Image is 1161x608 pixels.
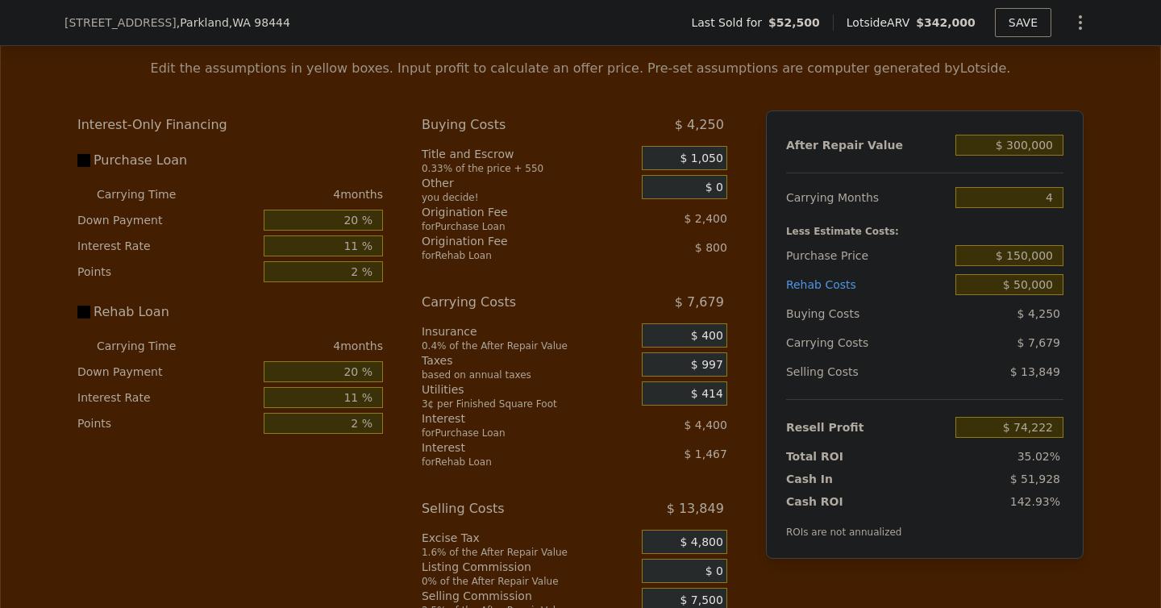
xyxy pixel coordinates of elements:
div: Title and Escrow [422,146,635,162]
div: Interest Rate [77,233,257,259]
span: $ 7,679 [675,288,724,317]
span: 35.02% [1017,450,1060,463]
div: 4 months [208,333,383,359]
div: Carrying Months [786,183,949,212]
button: Show Options [1064,6,1096,39]
span: $ 2,400 [684,212,726,225]
div: Interest [422,439,601,456]
span: $ 4,250 [675,110,724,140]
div: 3¢ per Finished Square Foot [422,398,635,410]
span: Lotside ARV [847,15,916,31]
div: Edit the assumptions in yellow boxes. Input profit to calculate an offer price. Pre-set assumptio... [77,59,1084,78]
span: $ 13,849 [667,494,724,523]
span: $ 0 [705,564,723,579]
div: ROIs are not annualized [786,510,902,539]
span: , Parkland [177,15,290,31]
div: 0% of the After Repair Value [422,575,635,588]
div: Origination Fee [422,233,601,249]
span: $ 414 [691,387,723,402]
div: for Purchase Loan [422,427,601,439]
div: Buying Costs [422,110,601,140]
div: Cash ROI [786,493,902,510]
span: $ 4,800 [680,535,722,550]
div: Carrying Costs [786,328,887,357]
div: Buying Costs [786,299,949,328]
div: you decide! [422,191,635,204]
div: Interest [422,410,601,427]
span: $52,500 [768,15,820,31]
div: Cash In [786,471,887,487]
div: Other [422,175,635,191]
div: Utilities [422,381,635,398]
div: Selling Costs [422,494,601,523]
input: Purchase Loan [77,154,90,167]
span: $ 0 [705,181,723,195]
div: Carrying Time [97,333,202,359]
div: Insurance [422,323,635,339]
span: , WA 98444 [229,16,290,29]
div: Excise Tax [422,530,635,546]
div: Points [77,410,257,436]
span: $ 800 [695,241,727,254]
span: $ 400 [691,329,723,344]
div: Interest-Only Financing [77,110,383,140]
label: Rehab Loan [77,298,257,327]
span: $342,000 [916,16,976,29]
div: Down Payment [77,359,257,385]
div: Origination Fee [422,204,601,220]
span: $ 997 [691,358,723,373]
button: SAVE [995,8,1051,37]
div: for Rehab Loan [422,456,601,468]
div: Purchase Price [786,241,949,270]
div: Listing Commission [422,559,635,575]
span: Last Sold for [691,15,768,31]
div: Rehab Costs [786,270,949,299]
div: Selling Costs [786,357,949,386]
div: 4 months [208,181,383,207]
div: Resell Profit [786,413,949,442]
div: 0.4% of the After Repair Value [422,339,635,352]
span: $ 7,679 [1017,336,1060,349]
span: [STREET_ADDRESS] [64,15,177,31]
span: $ 4,400 [684,419,726,431]
div: Carrying Costs [422,288,601,317]
input: Rehab Loan [77,306,90,319]
div: Carrying Time [97,181,202,207]
span: $ 1,050 [680,152,722,166]
span: $ 4,250 [1017,307,1060,320]
div: Less Estimate Costs: [786,212,1063,241]
div: Total ROI [786,448,887,464]
span: $ 13,849 [1010,365,1060,378]
div: Points [77,259,257,285]
div: Down Payment [77,207,257,233]
div: 0.33% of the price + 550 [422,162,635,175]
span: $ 51,928 [1010,473,1060,485]
div: for Purchase Loan [422,220,601,233]
div: for Rehab Loan [422,249,601,262]
div: 1.6% of the After Repair Value [422,546,635,559]
span: $ 1,467 [684,448,726,460]
div: Taxes [422,352,635,369]
label: Purchase Loan [77,146,257,175]
div: Selling Commission [422,588,635,604]
div: After Repair Value [786,131,949,160]
div: Interest Rate [77,385,257,410]
div: based on annual taxes [422,369,635,381]
span: $ 7,500 [680,593,722,608]
span: 142.93% [1010,495,1060,508]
